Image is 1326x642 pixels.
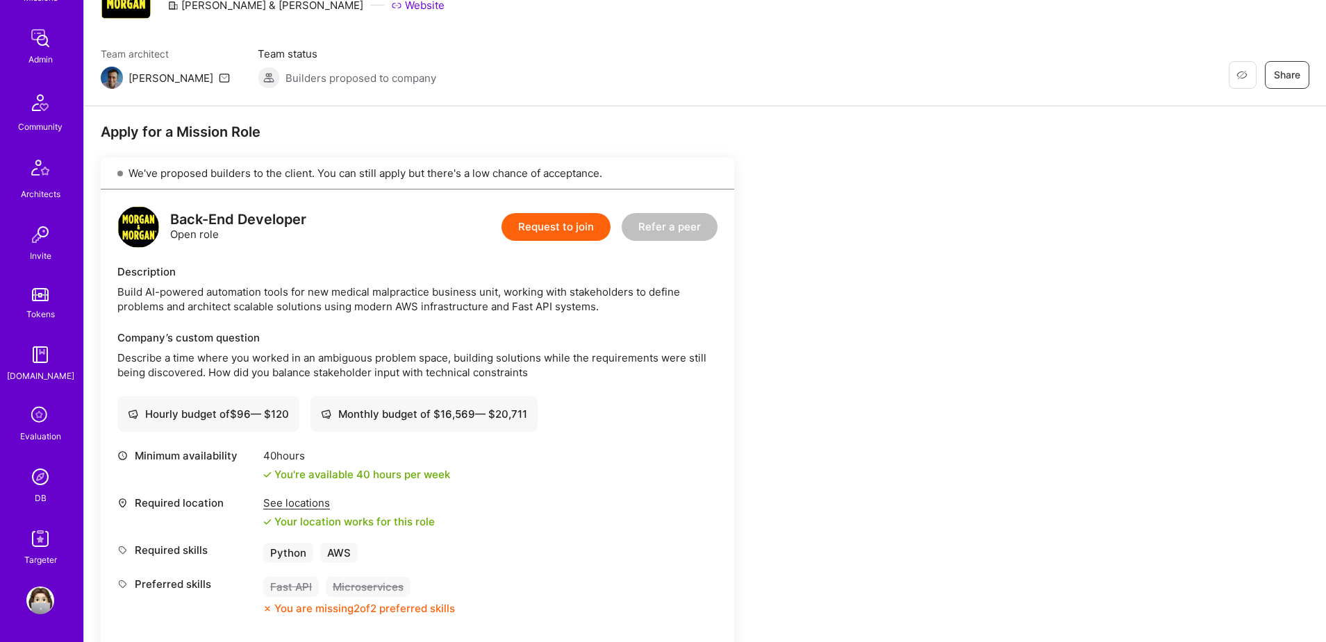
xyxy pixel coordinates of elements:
img: Skill Targeter [26,525,54,552]
img: Community [24,86,57,119]
span: Team architect [101,47,230,61]
img: Team Architect [101,67,123,89]
i: icon Location [117,498,128,508]
i: icon Cash [128,409,138,419]
div: Targeter [24,552,57,567]
i: icon EyeClosed [1236,69,1248,81]
div: Minimum availability [117,448,256,463]
div: Monthly budget of $ 16,569 — $ 20,711 [321,407,527,421]
div: We've proposed builders to the client. You can still apply but there's a low chance of acceptance. [101,158,734,189]
div: [PERSON_NAME] [129,71,213,85]
img: admin teamwork [26,24,54,52]
p: Describe a time where you worked in an ambiguous problem space, building solutions while the requ... [117,350,718,380]
img: tokens [32,288,49,301]
div: Invite [30,248,51,263]
div: See locations [263,496,435,510]
img: logo [117,206,159,248]
div: Build AI-powered automation tools for new medical malpractice business unit, working with stakeho... [117,285,718,314]
div: Architects [21,187,60,201]
div: Evaluation [20,429,61,444]
div: You're available 40 hours per week [263,467,450,482]
div: You are missing 2 of 2 preferred skills [274,601,455,616]
i: icon Clock [117,450,128,461]
div: Required skills [117,543,256,557]
i: icon Mail [219,72,230,83]
img: Builders proposed to company [258,67,280,89]
a: User Avatar [23,586,58,614]
div: Admin [28,52,53,67]
button: Share [1265,61,1309,89]
button: Request to join [502,213,611,241]
div: Required location [117,496,256,510]
div: AWS [320,543,358,563]
div: Microservices [326,577,411,597]
div: Fast API [263,577,319,597]
img: Architects [24,153,57,187]
img: User Avatar [26,586,54,614]
i: icon Cash [321,409,331,419]
i: icon CloseOrange [263,605,272,613]
i: icon Tag [117,579,128,589]
div: Company’s custom question [117,330,718,345]
div: 40 hours [263,448,450,463]
div: Community [18,119,63,134]
span: Share [1274,68,1300,82]
div: Hourly budget of $ 96 — $ 120 [128,407,289,421]
i: icon Check [263,518,272,526]
div: [DOMAIN_NAME] [7,369,74,383]
div: Back-End Developer [170,212,306,227]
div: DB [35,491,47,505]
i: icon Check [263,471,272,479]
div: Open role [170,212,306,242]
div: Your location works for this role [263,514,435,529]
span: Team status [258,47,436,61]
img: guide book [26,341,54,369]
div: Tokens [26,307,55,321]
img: Invite [26,221,54,248]
div: Description [117,264,718,279]
div: Apply for a Mission Role [101,123,734,141]
div: Preferred skills [117,577,256,591]
button: Refer a peer [622,213,718,241]
img: Admin Search [26,463,54,491]
span: Builders proposed to company [285,71,436,85]
i: icon Tag [117,545,128,555]
div: Python [263,543,313,563]
i: icon SelectionTeam [27,403,53,429]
